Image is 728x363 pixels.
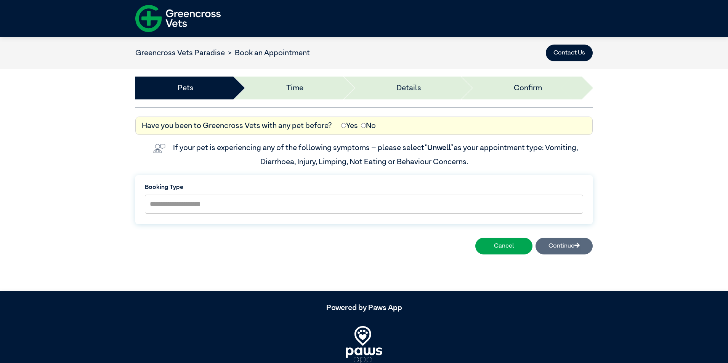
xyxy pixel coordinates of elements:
[142,120,332,131] label: Have you been to Greencross Vets with any pet before?
[475,238,532,254] button: Cancel
[341,123,346,128] input: Yes
[361,120,376,131] label: No
[341,120,358,131] label: Yes
[178,82,194,94] a: Pets
[173,144,579,165] label: If your pet is experiencing any of the following symptoms – please select as your appointment typ...
[424,144,454,152] span: “Unwell”
[361,123,366,128] input: No
[135,2,221,35] img: f-logo
[135,49,225,57] a: Greencross Vets Paradise
[225,47,310,59] li: Book an Appointment
[145,183,583,192] label: Booking Type
[150,141,168,156] img: vet
[135,47,310,59] nav: breadcrumb
[546,45,593,61] button: Contact Us
[135,303,593,312] h5: Powered by Paws App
